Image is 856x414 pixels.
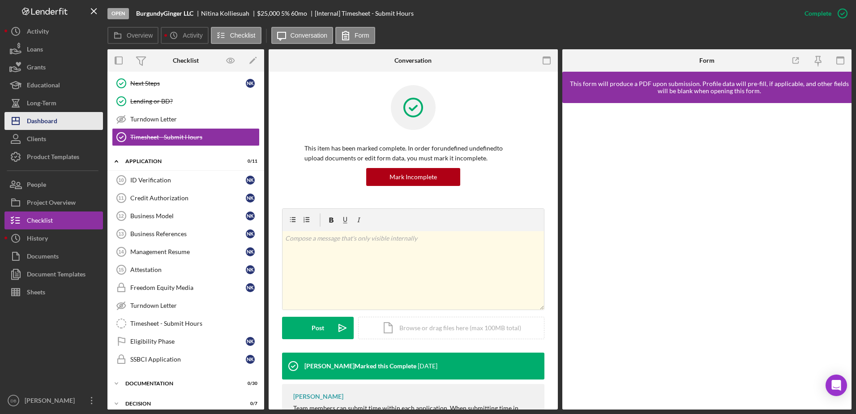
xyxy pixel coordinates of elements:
div: N K [246,194,255,203]
div: Mark Incomplete [389,168,437,186]
a: Timesheet - Submit Hours [112,128,260,146]
div: ID Verification [130,177,246,184]
iframe: Lenderfit form [571,112,843,401]
div: Checklist [173,57,199,64]
a: 11Credit AuthorizationNK [112,189,260,207]
label: Activity [183,32,202,39]
div: Nitina Kolliesuah [201,10,257,17]
div: [Internal] Timesheet - Submit Hours [315,10,414,17]
label: Checklist [230,32,256,39]
a: Turndown Letter [112,297,260,315]
a: Timesheet - Submit Hours [112,315,260,332]
div: SSBCI Application [130,356,246,363]
button: Conversation [271,27,334,44]
div: N K [246,79,255,88]
div: 5 % [281,10,290,17]
a: SSBCI ApplicationNK [112,350,260,368]
div: Turndown Letter [130,302,259,309]
a: Sheets [4,283,103,301]
div: Timesheet - Submit Hours [130,134,259,141]
div: Complete [805,4,831,22]
div: N K [246,283,255,292]
a: Lending or BD? [112,92,260,110]
div: 0 / 11 [241,159,257,164]
div: N K [246,265,255,274]
button: Mark Incomplete [366,168,460,186]
tspan: 11 [118,195,124,201]
div: [PERSON_NAME] [22,392,81,412]
div: N K [246,355,255,364]
div: Decision [125,401,235,406]
button: Form [335,27,375,44]
div: Conversation [394,57,432,64]
div: N K [246,229,255,238]
button: DB[PERSON_NAME] [4,392,103,410]
div: Application [125,159,235,164]
div: Open [107,8,129,19]
div: 0 / 7 [241,401,257,406]
div: 0 / 30 [241,381,257,386]
div: Next Steps [130,80,246,87]
div: Business Model [130,212,246,220]
div: 60 mo [291,10,307,17]
div: Lending or BD? [130,98,259,105]
a: 14Management ResumeNK [112,243,260,261]
a: 12Business ModelNK [112,207,260,225]
button: Activity [161,27,208,44]
div: Eligibility Phase [130,338,246,345]
div: [PERSON_NAME] [293,393,343,400]
button: Overview [107,27,158,44]
text: DB [10,398,16,403]
div: Credit Authorization [130,194,246,202]
button: Complete [796,4,852,22]
label: Conversation [291,32,328,39]
tspan: 12 [118,213,124,219]
div: Attestation [130,266,246,273]
div: [PERSON_NAME] Marked this Complete [304,362,416,370]
p: This item has been marked complete. In order for undefined undefined to upload documents or edit ... [304,143,522,164]
a: Eligibility PhaseNK [112,332,260,350]
a: 13Business ReferencesNK [112,225,260,243]
div: Management Resume [130,248,246,255]
div: Freedom Equity Media [130,284,246,291]
label: Overview [127,32,153,39]
span: $25,000 [257,9,280,17]
div: Form [699,57,715,64]
a: 10ID VerificationNK [112,171,260,189]
div: N K [246,211,255,220]
label: Form [355,32,369,39]
div: Sheets [27,283,45,303]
